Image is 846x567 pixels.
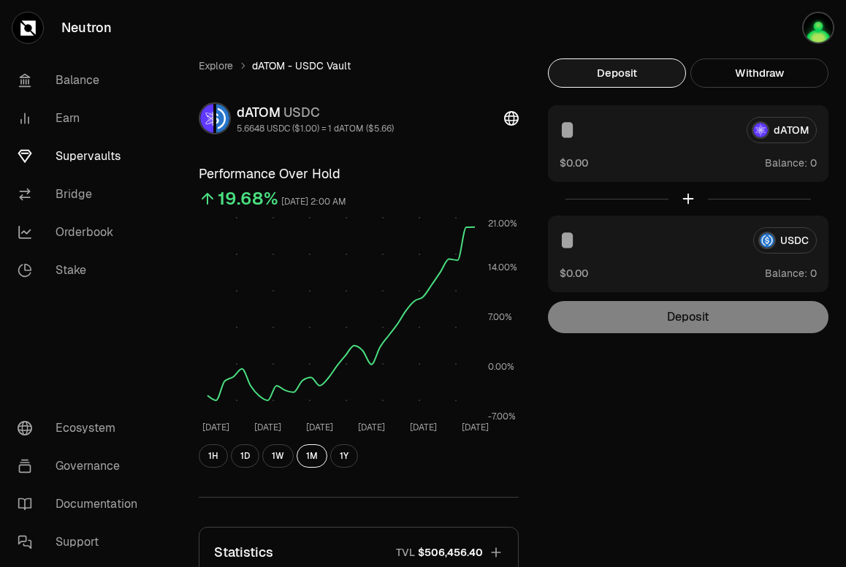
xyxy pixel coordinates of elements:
[488,311,512,323] tspan: 7.00%
[6,485,158,523] a: Documentation
[262,444,294,468] button: 1W
[802,12,834,44] img: Bariel4all
[6,99,158,137] a: Earn
[418,545,483,560] span: $506,456.40
[252,58,351,73] span: dATOM - USDC Vault
[6,61,158,99] a: Balance
[330,444,358,468] button: 1Y
[6,447,158,485] a: Governance
[462,422,489,433] tspan: [DATE]
[765,266,807,281] span: Balance:
[231,444,259,468] button: 1D
[6,213,158,251] a: Orderbook
[218,187,278,210] div: 19.68%
[283,104,320,121] span: USDC
[237,102,394,123] div: dATOM
[488,361,514,373] tspan: 0.00%
[560,265,588,281] button: $0.00
[6,251,158,289] a: Stake
[358,422,385,433] tspan: [DATE]
[548,58,686,88] button: Deposit
[6,409,158,447] a: Ecosystem
[488,411,516,422] tspan: -7.00%
[237,123,394,134] div: 5.6648 USDC ($1.00) = 1 dATOM ($5.66)
[202,422,229,433] tspan: [DATE]
[306,422,333,433] tspan: [DATE]
[488,262,517,273] tspan: 14.00%
[6,137,158,175] a: Supervaults
[199,58,519,73] nav: breadcrumb
[396,545,415,560] p: TVL
[216,104,229,133] img: USDC Logo
[281,194,346,210] div: [DATE] 2:00 AM
[214,542,273,563] p: Statistics
[199,164,519,184] h3: Performance Over Hold
[6,523,158,561] a: Support
[200,104,213,133] img: dATOM Logo
[199,444,228,468] button: 1H
[254,422,281,433] tspan: [DATE]
[410,422,437,433] tspan: [DATE]
[560,155,588,170] button: $0.00
[297,444,327,468] button: 1M
[199,58,233,73] a: Explore
[765,156,807,170] span: Balance:
[690,58,828,88] button: Withdraw
[488,218,517,229] tspan: 21.00%
[6,175,158,213] a: Bridge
